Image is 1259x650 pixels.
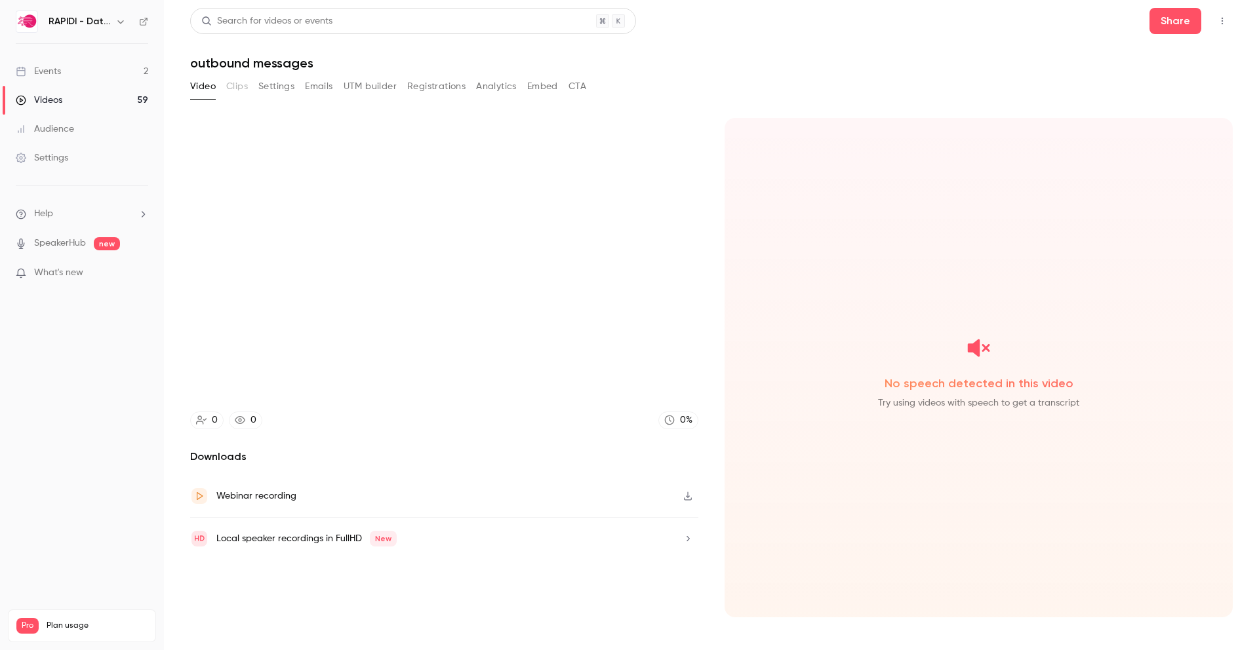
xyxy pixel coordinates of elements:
[16,65,61,78] div: Events
[16,151,68,164] div: Settings
[94,237,120,250] span: new
[569,76,586,97] button: CTA
[212,413,218,427] div: 0
[250,413,256,427] div: 0
[16,123,74,136] div: Audience
[16,207,148,221] li: help-dropdown-opener
[370,531,397,546] span: New
[190,55,1233,71] h1: outbound messages
[190,449,698,465] h2: Downloads
[216,531,397,546] div: Local speaker recordings in FullHD
[34,207,53,221] span: Help
[16,11,37,32] img: RAPIDI - Data Integration Solutions
[527,76,558,97] button: Embed
[226,80,248,94] span: Clips
[132,267,148,279] iframe: Noticeable Trigger
[407,76,466,97] button: Registrations
[34,237,86,250] a: SpeakerHub
[190,411,224,429] a: 0
[258,76,294,97] button: Settings
[476,76,517,97] button: Analytics
[1212,10,1233,31] button: Top Bar Actions
[16,94,62,107] div: Videos
[344,76,397,97] button: UTM builder
[735,375,1222,391] span: No speech detected in this video
[305,76,332,97] button: Emails
[735,396,1222,410] span: Try using videos with speech to get a transcript
[16,618,39,634] span: Pro
[680,413,692,427] div: 0 %
[190,76,216,97] button: Video
[49,15,110,28] h6: RAPIDI - Data Integration Solutions
[658,411,698,429] a: 0%
[47,621,148,631] span: Plan usage
[34,266,83,280] span: What's new
[1149,8,1201,34] button: Share
[201,14,332,28] div: Search for videos or events
[216,488,296,504] div: Webinar recording
[229,411,262,429] a: 0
